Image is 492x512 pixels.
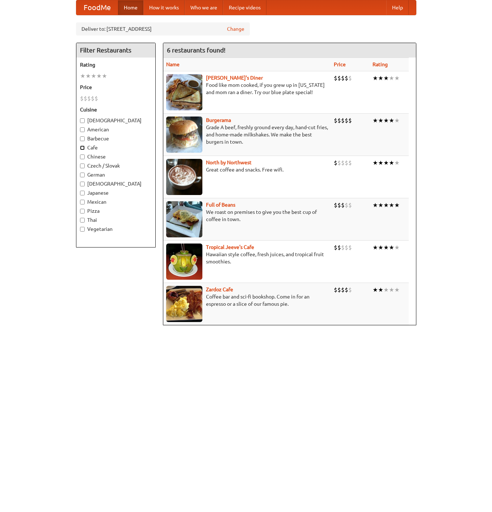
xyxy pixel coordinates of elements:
[394,286,400,294] li: ★
[91,94,94,102] li: $
[394,244,400,251] li: ★
[80,145,85,150] input: Cafe
[394,117,400,124] li: ★
[341,74,345,82] li: $
[80,155,85,159] input: Chinese
[345,244,348,251] li: $
[76,43,155,58] h4: Filter Restaurants
[206,75,263,81] a: [PERSON_NAME]'s Diner
[378,286,383,294] li: ★
[348,286,352,294] li: $
[341,159,345,167] li: $
[223,0,266,15] a: Recipe videos
[206,244,254,250] a: Tropical Jeeve's Cafe
[80,200,85,204] input: Mexican
[118,0,143,15] a: Home
[334,74,337,82] li: $
[373,74,378,82] li: ★
[334,159,337,167] li: $
[378,244,383,251] li: ★
[80,209,85,213] input: Pizza
[383,117,389,124] li: ★
[80,106,152,113] h5: Cuisine
[348,201,352,209] li: $
[378,74,383,82] li: ★
[378,201,383,209] li: ★
[337,74,341,82] li: $
[166,251,328,265] p: Hawaiian style coffee, fresh juices, and tropical fruit smoothies.
[80,189,152,196] label: Japanese
[389,74,394,82] li: ★
[166,159,202,195] img: north.jpg
[341,244,345,251] li: $
[348,159,352,167] li: $
[80,72,85,80] li: ★
[334,244,337,251] li: $
[80,225,152,233] label: Vegetarian
[378,117,383,124] li: ★
[80,126,152,133] label: American
[80,61,152,68] h5: Rating
[373,286,378,294] li: ★
[80,191,85,195] input: Japanese
[345,159,348,167] li: $
[80,216,152,224] label: Thai
[334,201,337,209] li: $
[76,0,118,15] a: FoodMe
[206,117,231,123] b: Burgerama
[80,117,152,124] label: [DEMOGRAPHIC_DATA]
[166,201,202,237] img: beans.jpg
[227,25,244,33] a: Change
[80,171,152,178] label: German
[383,74,389,82] li: ★
[337,117,341,124] li: $
[206,287,233,292] a: Zardoz Cafe
[80,164,85,168] input: Czech / Slovak
[80,153,152,160] label: Chinese
[334,117,337,124] li: $
[389,286,394,294] li: ★
[87,94,91,102] li: $
[80,180,152,187] label: [DEMOGRAPHIC_DATA]
[394,201,400,209] li: ★
[185,0,223,15] a: Who we are
[373,201,378,209] li: ★
[345,117,348,124] li: $
[383,244,389,251] li: ★
[84,94,87,102] li: $
[166,124,328,145] p: Grade A beef, freshly ground every day, hand-cut fries, and home-made milkshakes. We make the bes...
[166,286,202,322] img: zardoz.jpg
[345,74,348,82] li: $
[80,207,152,215] label: Pizza
[373,117,378,124] li: ★
[166,166,328,173] p: Great coffee and snacks. Free wifi.
[348,244,352,251] li: $
[337,201,341,209] li: $
[80,94,84,102] li: $
[348,117,352,124] li: $
[373,159,378,167] li: ★
[80,227,85,232] input: Vegetarian
[337,244,341,251] li: $
[383,159,389,167] li: ★
[389,159,394,167] li: ★
[394,74,400,82] li: ★
[166,208,328,223] p: We roast on premises to give you the best cup of coffee in town.
[143,0,185,15] a: How it works
[394,159,400,167] li: ★
[341,286,345,294] li: $
[386,0,409,15] a: Help
[337,286,341,294] li: $
[383,201,389,209] li: ★
[80,118,85,123] input: [DEMOGRAPHIC_DATA]
[206,202,235,208] a: Full of Beans
[206,160,252,165] a: North by Northwest
[102,72,107,80] li: ★
[389,117,394,124] li: ★
[345,201,348,209] li: $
